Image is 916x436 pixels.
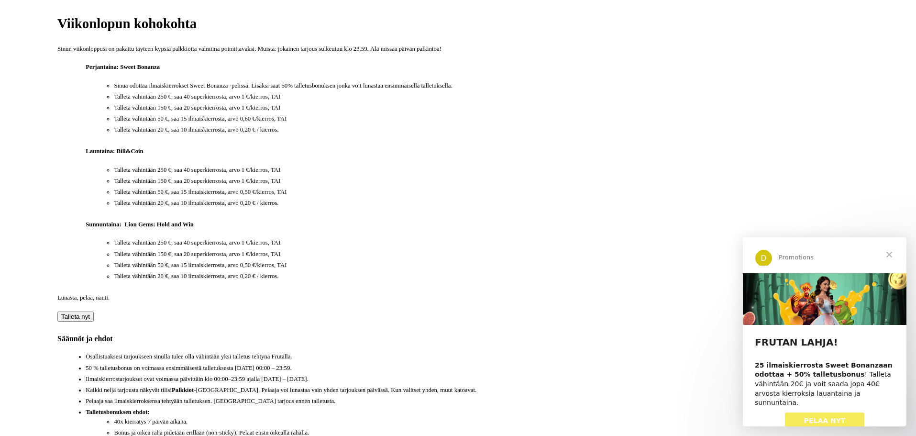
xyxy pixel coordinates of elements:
[743,237,906,426] iframe: Intercom live chat viesti
[86,64,160,70] strong: Perjantaina: Sweet Bonanza
[61,313,90,320] span: Talleta nyt
[57,15,859,32] h1: Viikonlopun kohokohta
[86,375,859,384] li: Ilmaiskierrostarjoukset ovat voimassa päivittäin klo 00:00–23:59 ajalla [DATE] – [DATE].
[114,81,859,90] li: Sinua odottaa ilmaiskierrokset Sweet Bonanza -pelissä. Lisäksi saat 50% talletusbonuksen jonka vo...
[86,221,194,228] strong: Sunnuntaina: Lion Gems: Hold and Win
[86,352,859,361] li: Osallistuaksesi tarjoukseen sinulla tulee olla vähintään yksi talletus tehtynä Frutalla.
[114,272,859,281] li: Talleta vähintään 20 €, saa 10 ilmaiskierrosta, arvo 0,20 € / kierros.
[86,386,859,395] li: Kaikki neljä tarjousta näkyvät tilisi -[GEOGRAPHIC_DATA]. Pelaaja voi lunastaa vain yhden tarjouk...
[57,45,859,54] p: Sinun viikonloppusi on pakattu täyteen kypsiä palkkioita valmiina poimittavaksi. Muista: jokainen...
[114,188,859,197] li: Talleta vähintään 50 €, saa 15 ilmaiskierrosta, arvo 0,50 €/kierros, TAI
[114,114,859,123] li: Talleta vähintään 50 €, saa 15 ilmaiskierrosta, arvo 0,60 €/kierros, TAI
[114,92,859,101] li: Talleta vähintään 250 €, saa 40 superkierrosta, arvo 1 €/kierros, TAI
[57,334,859,343] h4: Säännöt ja ehdot
[61,179,103,187] span: PELAA NYT
[57,312,94,322] button: Talleta nyt
[114,103,859,112] li: Talleta vähintään 150 €, saa 20 superkierrosta, arvo 1 €/kierros, TAI
[114,238,859,247] li: Talleta vähintään 250 €, saa 40 superkierrosta, arvo 1 €/kierros, TAI
[172,387,194,393] strong: Palkkiot
[86,409,150,415] strong: Talletusbonuksen ehdot:
[57,293,859,302] p: Lunasta, pelaa, nauti.
[114,417,859,426] li: 40x kierrätys 7 päivän aikana.
[86,364,859,373] li: 50 % talletusbonus on voimassa ensimmäisestä talletuksesta [DATE] 00:00 – 23:59.
[114,125,859,134] li: Talleta vähintään 20 €, saa 10 ilmaiskierrosta, arvo 0,20 € / kierros.
[86,148,143,155] strong: Launtaina: Bill&Coin
[86,397,859,406] li: Pelaaja saa ilmaiskierroksensa tehtyään talletuksen. [GEOGRAPHIC_DATA] tarjous ennen talletusta.
[114,199,859,208] li: Talleta vähintään 20 €, saa 10 ilmaiskierrosta, arvo 0,20 € / kierros.
[42,175,122,192] a: PELAA NYT
[114,177,859,186] li: Talleta vähintään 150 €, saa 20 superkierrosta, arvo 1 €/kierros, TAI
[114,261,859,270] li: Talleta vähintään 50 €, saa 15 ilmaiskierrosta, arvo 0,50 €/kierros, TAI
[114,250,859,259] li: Talleta vähintään 150 €, saa 20 superkierrosta, arvo 1 €/kierros, TAI
[114,166,859,175] li: Talleta vähintään 250 €, saa 40 superkierrosta, arvo 1 €/kierros, TAI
